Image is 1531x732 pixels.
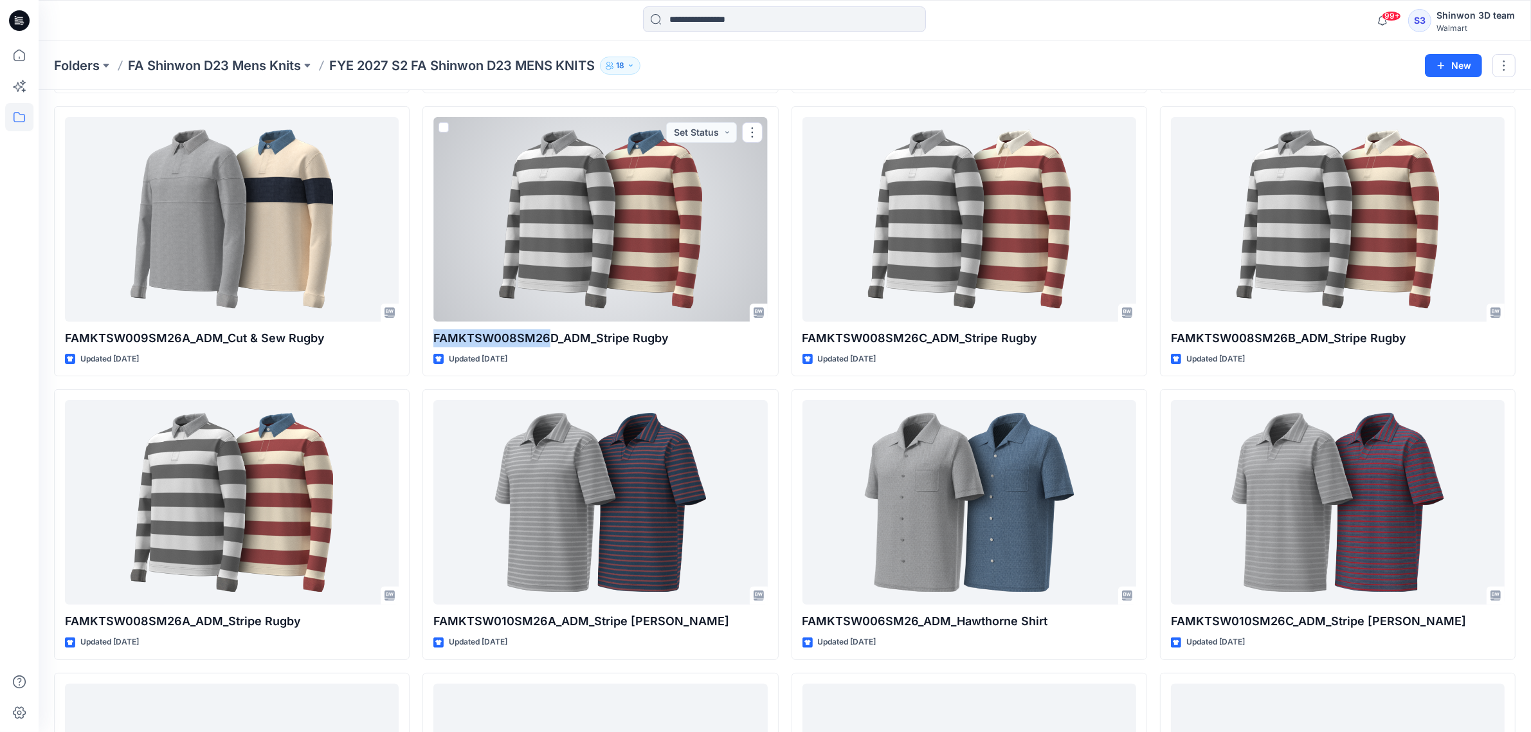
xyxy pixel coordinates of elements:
p: 18 [616,59,624,73]
div: S3 [1408,9,1431,32]
p: Updated [DATE] [1186,352,1245,366]
p: FAMKTSW008SM26D_ADM_Stripe Rugby [433,329,767,347]
a: FAMKTSW008SM26D_ADM_Stripe Rugby [433,117,767,322]
a: FAMKTSW006SM26_ADM_Hawthorne Shirt [802,400,1136,605]
p: FAMKTSW010SM26A_ADM_Stripe [PERSON_NAME] [433,612,767,630]
p: Updated [DATE] [449,636,507,649]
a: FA Shinwon D23 Mens Knits [128,57,301,75]
a: FAMKTSW010SM26A_ADM_Stripe Johny Collar Polo [433,400,767,605]
button: 18 [600,57,640,75]
p: FYE 2027 S2 FA Shinwon D23 MENS KNITS [329,57,595,75]
p: FAMKTSW008SM26C_ADM_Stripe Rugby [802,329,1136,347]
a: FAMKTSW010SM26C_ADM_Stripe Johny Collar Polo [1171,400,1505,605]
p: Updated [DATE] [80,636,139,649]
p: FAMKTSW008SM26A_ADM_Stripe Rugby [65,612,399,630]
p: Updated [DATE] [818,636,876,649]
p: FAMKTSW006SM26_ADM_Hawthorne Shirt [802,612,1136,630]
p: Updated [DATE] [80,352,139,366]
p: Updated [DATE] [1186,636,1245,649]
a: FAMKTSW008SM26A_ADM_Stripe Rugby [65,400,399,605]
p: FAMKTSW010SM26C_ADM_Stripe [PERSON_NAME] [1171,612,1505,630]
a: FAMKTSW008SM26B_ADM_Stripe Rugby [1171,117,1505,322]
p: FAMKTSW009SM26A_ADM_Cut & Sew Rugby [65,329,399,347]
button: New [1425,54,1482,77]
span: 99+ [1382,11,1401,21]
p: FAMKTSW008SM26B_ADM_Stripe Rugby [1171,329,1505,347]
a: FAMKTSW008SM26C_ADM_Stripe Rugby [802,117,1136,322]
p: Updated [DATE] [818,352,876,366]
a: Folders [54,57,100,75]
p: Updated [DATE] [449,352,507,366]
div: Shinwon 3D team [1436,8,1515,23]
a: FAMKTSW009SM26A_ADM_Cut & Sew Rugby [65,117,399,322]
div: Walmart [1436,23,1515,33]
